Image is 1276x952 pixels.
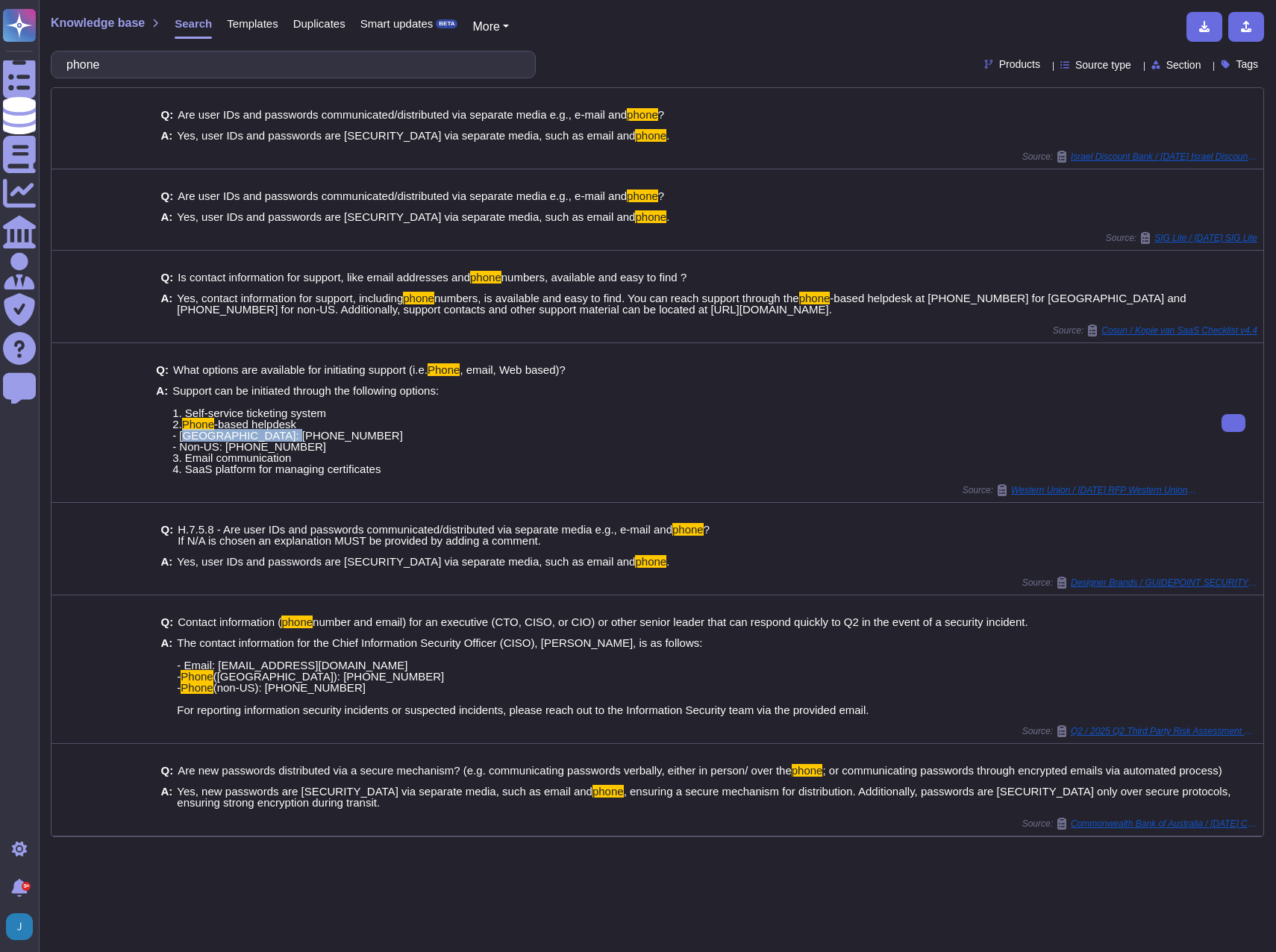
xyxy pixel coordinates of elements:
mark: Phone [181,681,213,694]
mark: Phone [182,418,214,430]
mark: phone [672,523,704,536]
span: Source: [963,484,1198,496]
mark: phone [470,271,501,284]
b: Q: [160,272,173,283]
span: Source: [1022,725,1257,737]
mark: phone [281,616,313,628]
b: A: [160,637,172,715]
b: A: [160,292,172,315]
button: user [3,910,43,943]
span: Yes, user IDs and passwords are [SECURITY_DATA] via separate media, such as email and [177,129,635,142]
span: Yes, new passwords are [SECURITY_DATA] via separate media, such as email and [177,785,592,798]
span: Contact information ( [178,616,281,628]
span: Are new passwords distributed via a secure mechanism? (e.g. communicating passwords verbally, eit... [178,764,792,777]
span: What options are available for initiating support (i.e. [173,363,428,376]
span: Source: [1022,577,1257,589]
span: Section [1166,60,1201,70]
span: . [666,129,669,142]
img: user [6,913,33,940]
span: , email, Web based)? [460,363,565,376]
span: Templates [227,18,278,29]
b: A: [160,556,172,567]
span: Yes, contact information for support, including [177,292,403,304]
span: Designer Brands / GUIDEPOINT SECURITY LLC SIG Lite [DATE] [1071,578,1257,587]
span: ? If N/A is chosen an explanation MUST be provided by adding a comment. [178,523,710,547]
span: , ensuring a secure mechanism for distribution. Additionally, passwords are [SECURITY_DATA] only ... [177,785,1230,809]
span: The contact information for the Chief Information Security Officer (CISO), [PERSON_NAME], is as f... [177,636,702,683]
b: Q: [160,109,173,120]
span: Yes, user IDs and passwords are [SECURITY_DATA] via separate media, such as email and [177,555,635,568]
span: Source type [1075,60,1131,70]
b: Q: [160,616,173,627]
span: ? [658,108,664,121]
span: . [666,210,669,223]
span: Knowledge base [51,17,145,29]
mark: phone [592,785,624,798]
b: A: [160,786,172,808]
span: Products [999,59,1040,69]
span: -based helpdesk at [PHONE_NUMBER] for [GEOGRAPHIC_DATA] and [PHONE_NUMBER] for non-US. Additional... [177,292,1186,316]
mark: phone [635,210,666,223]
b: Q: [160,524,173,546]
span: ? [658,190,664,202]
span: numbers, available and easy to find ? [501,271,687,284]
span: Source: [1022,818,1257,830]
span: More [472,20,499,33]
input: Search a question or template... [59,51,520,78]
b: Q: [160,765,173,776]
span: -based helpdesk - [GEOGRAPHIC_DATA]: [PHONE_NUMBER] - Non-US: [PHONE_NUMBER] 3. Email communicati... [172,418,403,475]
span: ; or communicating passwords through encrypted emails via automated process) [822,764,1222,777]
b: A: [160,130,172,141]
mark: phone [635,555,666,568]
div: 9+ [22,882,31,891]
span: Smart updates [360,18,434,29]
b: Q: [156,364,169,375]
span: Source: [1053,325,1257,336]
span: Search [175,18,212,29]
span: numbers, is available and easy to find. You can reach support through the [434,292,799,304]
mark: phone [403,292,434,304]
mark: phone [627,190,658,202]
span: Israel Discount Bank / [DATE] Israel Discount Bank SIG Lite 2021 [1071,152,1257,161]
mark: Phone [428,363,460,376]
span: Are user IDs and passwords communicated/distributed via separate media e.g., e-mail and [178,190,627,202]
span: Yes, user IDs and passwords are [SECURITY_DATA] via separate media, such as email and [177,210,635,223]
b: Q: [160,190,173,201]
span: Cosun / Kopie van SaaS Checklist v4.4 [1101,326,1257,335]
button: More [472,18,509,36]
span: Duplicates [293,18,345,29]
span: . [666,555,669,568]
span: ([GEOGRAPHIC_DATA]): [PHONE_NUMBER] - [177,670,444,694]
b: A: [156,385,168,475]
span: Western Union / [DATE] RFP Western Union Certificate Lifecycle and PKI [1011,486,1198,495]
mark: phone [799,292,831,304]
mark: Phone [181,670,213,683]
span: Commonwealth Bank of Australia / [DATE] Commonwealth SOC2 Follow Up Questions [1071,819,1257,828]
span: number and email) for an executive (CTO, CISO, or CIO) or other senior leader that can respond qu... [313,616,1028,628]
span: Are user IDs and passwords communicated/distributed via separate media e.g., e-mail and [178,108,627,121]
span: H.7.5.8 - Are user IDs and passwords communicated/distributed via separate media e.g., e-mail and [178,523,672,536]
mark: phone [627,108,658,121]
span: Source: [1022,151,1257,163]
div: BETA [436,19,457,28]
b: A: [160,211,172,222]
span: Q2 / 2025 Q2 Third Party Risk Assessment Documentation Request (2) [1071,727,1257,736]
span: SIG Lite / [DATE] SIG Lite [1154,234,1257,242]
mark: phone [792,764,823,777]
span: Support can be initiated through the following options: 1. Self-service ticketing system 2. [172,384,439,430]
span: Tags [1236,59,1258,69]
span: Source: [1106,232,1257,244]
span: Is contact information for support, like email addresses and [178,271,470,284]
mark: phone [635,129,666,142]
